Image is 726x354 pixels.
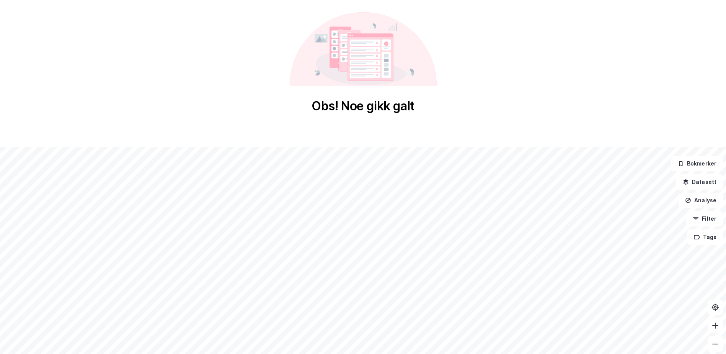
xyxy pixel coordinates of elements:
[688,317,726,354] iframe: Chat Widget
[312,98,414,114] div: Obs! Noe gikk galt
[686,211,723,226] button: Filter
[679,193,723,208] button: Analyse
[688,317,726,354] div: Kontrollprogram for chat
[671,156,723,171] button: Bokmerker
[676,174,723,190] button: Datasett
[687,229,723,245] button: Tags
